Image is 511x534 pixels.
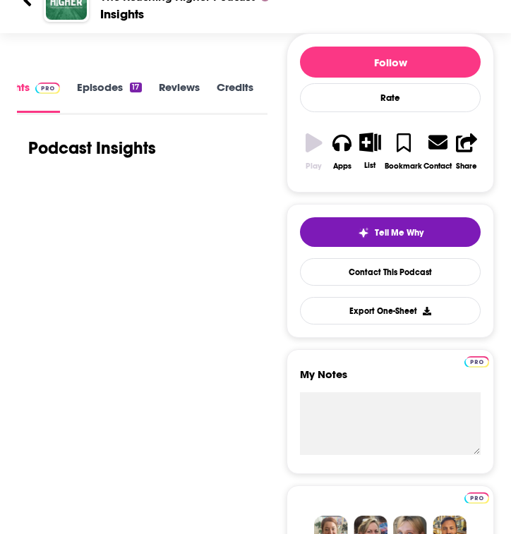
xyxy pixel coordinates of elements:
a: Pro website [464,354,489,368]
button: List [356,123,385,178]
button: Apps [328,123,356,179]
div: Rate [300,83,481,112]
button: Export One-Sheet [300,297,481,324]
img: Podchaser Pro [464,356,489,368]
div: List [364,161,375,170]
div: Play [306,162,322,171]
div: Contact [423,161,452,171]
img: Podchaser Pro [464,492,489,504]
a: Episodes17 [77,80,141,112]
span: Tell Me Why [375,227,423,238]
a: Contact This Podcast [300,258,481,286]
div: Apps [333,162,351,171]
a: Contact [423,123,452,179]
div: Share [456,162,477,171]
a: Pro website [464,490,489,504]
img: tell me why sparkle [358,227,369,238]
div: Bookmark [385,162,422,171]
div: Insights [100,6,144,22]
img: Podchaser Pro [35,83,60,94]
div: 17 [130,83,141,92]
button: Bookmark [384,123,423,179]
a: Credits [217,80,253,112]
button: Follow [300,47,481,78]
a: Reviews [159,80,200,112]
button: Play [300,123,328,179]
label: My Notes [300,368,481,392]
h1: Podcast Insights [28,138,156,159]
button: tell me why sparkleTell Me Why [300,217,481,247]
button: Share [452,123,481,179]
